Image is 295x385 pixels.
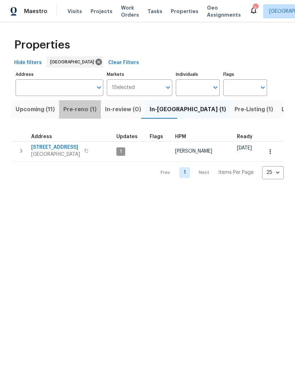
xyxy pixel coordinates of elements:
span: Visits [68,8,82,15]
span: Upcoming (11) [16,104,55,114]
span: Maestro [24,8,47,15]
div: 25 [262,163,284,182]
label: Individuals [176,72,220,77]
label: Flags [223,72,267,77]
nav: Pagination Navigation [154,166,284,179]
span: Updates [116,134,138,139]
span: 1 [117,148,125,154]
span: Tasks [147,9,162,14]
span: [PERSON_NAME] [175,149,212,154]
span: HPM [175,134,186,139]
span: Clear Filters [108,58,139,67]
span: Pre-Listing (1) [235,104,273,114]
span: Pre-reno (1) [63,104,97,114]
button: Open [210,83,220,92]
button: Open [94,83,104,92]
span: In-[GEOGRAPHIC_DATA] (1) [150,104,226,114]
span: Hide filters [14,58,42,67]
span: [DATE] [237,146,252,151]
div: Earliest renovation start date (first business day after COE or Checkout) [237,134,259,139]
span: Properties [14,41,70,49]
button: Clear Filters [105,56,142,69]
span: Geo Assignments [207,4,241,18]
button: Open [163,83,173,92]
span: [STREET_ADDRESS] [31,144,80,151]
span: Work Orders [121,4,139,18]
label: Address [16,72,103,77]
span: Projects [91,8,112,15]
span: [GEOGRAPHIC_DATA] [50,58,97,66]
label: Markets [107,72,173,77]
a: Goto page 1 [179,167,190,178]
div: [GEOGRAPHIC_DATA] [47,56,103,68]
span: 1 Selected [112,85,135,91]
button: Hide filters [11,56,45,69]
span: Flags [150,134,163,139]
span: In-review (0) [105,104,141,114]
button: Open [258,83,268,92]
span: [GEOGRAPHIC_DATA] [31,151,80,158]
div: 6 [253,4,258,11]
p: Items Per Page [218,169,254,176]
span: Properties [171,8,198,15]
span: Ready [237,134,253,139]
span: Address [31,134,52,139]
